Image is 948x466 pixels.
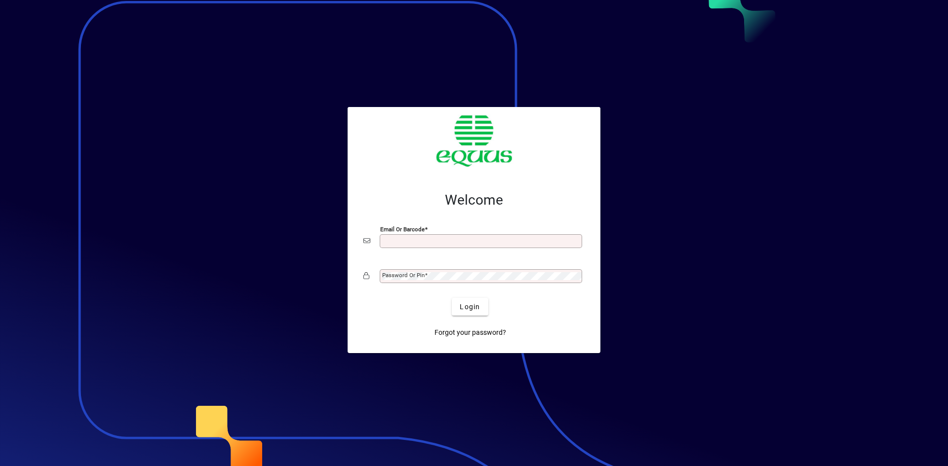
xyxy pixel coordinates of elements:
button: Login [452,298,488,316]
h2: Welcome [363,192,585,209]
mat-label: Email or Barcode [380,226,425,233]
a: Forgot your password? [431,323,510,341]
span: Forgot your password? [434,327,506,338]
span: Login [460,302,480,312]
mat-label: Password or Pin [382,272,425,279]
